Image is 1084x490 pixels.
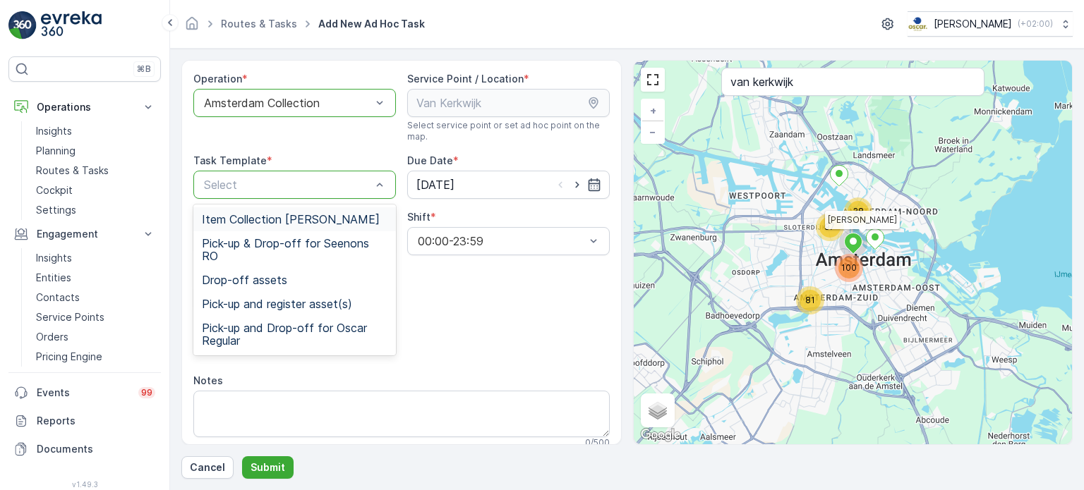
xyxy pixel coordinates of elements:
span: Select service point or set ad hoc point on the map. [407,120,610,142]
img: logo_light-DOdMpM7g.png [41,11,102,39]
span: Item Collection [PERSON_NAME] [202,213,380,226]
p: Orders [36,330,68,344]
a: Cockpit [30,180,161,200]
p: Cockpit [36,183,73,197]
a: Settings [30,200,161,220]
span: Pick-up and register asset(s) [202,298,352,310]
div: 97 [816,213,844,241]
a: Documents [8,435,161,463]
p: Routes & Tasks [36,164,109,178]
a: Reports [8,407,161,435]
p: Planning [36,144,76,158]
span: 100 [841,262,857,273]
div: 38 [844,197,872,226]
a: Contacts [30,288,161,307]
span: Add New Ad Hoc Task [315,17,428,31]
p: Operations [37,100,133,114]
img: logo [8,11,37,39]
p: Events [37,386,130,400]
label: Notes [193,374,223,386]
input: Van Kerkwijk [407,89,610,117]
a: Zoom Out [642,121,663,142]
p: Pricing Engine [36,350,102,364]
span: Drop-off assets [202,274,287,286]
a: Zoom In [642,100,663,121]
p: 0 / 500 [585,437,610,448]
a: Layers [642,395,673,426]
button: Cancel [181,456,234,479]
a: Service Points [30,307,161,327]
a: Open this area in Google Maps (opens a new window) [637,426,684,444]
p: [PERSON_NAME] [934,17,1012,31]
button: Operations [8,93,161,121]
a: Insights [30,121,161,141]
button: Submit [242,456,294,479]
span: + [650,104,656,116]
button: Engagement [8,220,161,248]
span: 38 [853,206,864,216]
span: v 1.49.3 [8,480,161,489]
p: Engagement [37,227,133,241]
label: Due Date [407,154,453,166]
div: 81 [796,286,824,314]
p: Reports [37,414,155,428]
label: Task Template [193,154,267,166]
label: Shift [407,211,430,223]
a: View Fullscreen [642,69,663,90]
a: Homepage [184,21,200,33]
p: Cancel [190,460,225,474]
a: Pricing Engine [30,347,161,367]
p: Entities [36,271,71,285]
p: 99 [141,387,152,398]
p: ⌘B [137,63,151,75]
input: Search address or service points [721,68,984,96]
button: [PERSON_NAME](+02:00) [908,11,1073,37]
label: Operation [193,73,242,85]
input: dd/mm/yyyy [407,171,610,199]
img: Google [637,426,684,444]
span: 97 [824,221,835,232]
a: Events99 [8,379,161,407]
p: Select [204,176,371,193]
a: Entities [30,268,161,288]
p: Insights [36,124,72,138]
p: Insights [36,251,72,265]
p: Documents [37,442,155,456]
span: − [649,125,656,137]
p: Service Points [36,310,104,324]
p: ( +02:00 ) [1018,18,1053,30]
p: Settings [36,203,76,217]
a: Planning [30,141,161,161]
span: Pick-up and Drop-off for Oscar Regular [202,321,387,347]
span: Pick-up & Drop-off for Seenons RO [202,237,387,262]
p: Submit [251,460,285,474]
p: Contacts [36,290,80,305]
a: Orders [30,327,161,347]
div: 100 [835,254,863,282]
a: Routes & Tasks [221,18,297,30]
img: basis-logo_rgb2x.png [908,16,928,32]
label: Service Point / Location [407,73,524,85]
span: 81 [805,295,815,305]
a: Insights [30,248,161,268]
a: Routes & Tasks [30,161,161,180]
